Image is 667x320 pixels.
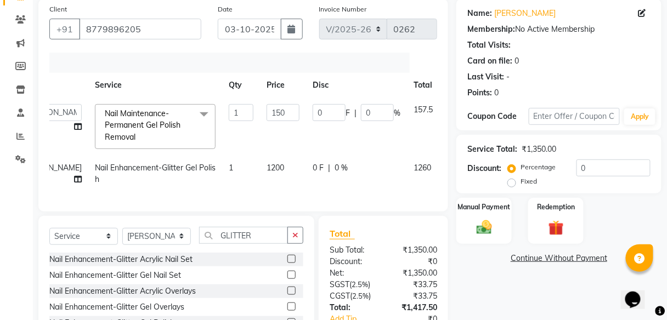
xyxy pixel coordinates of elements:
[521,162,556,172] label: Percentage
[515,55,519,67] div: 0
[352,280,368,289] span: 2.5%
[335,162,348,174] span: 0 %
[321,267,383,279] div: Net:
[467,8,492,19] div: Name:
[414,105,433,115] span: 157.5
[506,71,510,83] div: -
[529,108,620,125] input: Enter Offer / Coupon Code
[14,73,88,98] th: Stylist
[306,73,407,98] th: Disc
[472,219,497,236] img: _cash.svg
[537,202,575,212] label: Redemption
[321,256,383,267] div: Discount:
[458,202,511,212] label: Manual Payment
[49,4,67,14] label: Client
[544,219,569,238] img: _gift.svg
[79,19,201,39] input: Search by Name/Mobile/Email/Code
[467,71,504,83] div: Last Visit:
[199,227,288,244] input: Search or Scan
[621,276,656,309] iframe: chat widget
[383,302,445,313] div: ₹1,417.50
[319,4,367,14] label: Invoice Number
[49,254,193,265] div: Nail Enhancement-Glitter Acrylic Nail Set
[467,111,528,122] div: Coupon Code
[49,270,181,281] div: Nail Enhancement-Glitter Gel Nail Set
[383,279,445,290] div: ₹33.75
[352,292,369,300] span: 2.5%
[459,253,659,264] a: Continue Without Payment
[354,107,357,119] span: |
[321,244,383,256] div: Sub Total:
[521,176,537,186] label: Fixed
[467,55,512,67] div: Card on file:
[330,291,350,301] span: CGST
[15,53,410,73] div: Services
[383,244,445,256] div: ₹1,350.00
[321,279,383,290] div: ( )
[494,8,556,19] a: [PERSON_NAME]
[522,144,556,155] div: ₹1,350.00
[260,73,306,98] th: Price
[383,290,445,302] div: ₹33.75
[330,279,349,289] span: SGST
[49,301,184,313] div: Nail Enhancement-Glitter Gel Overlays
[313,162,324,174] span: 0 F
[494,87,499,99] div: 0
[467,163,501,174] div: Discount:
[467,24,651,35] div: No Active Membership
[218,4,233,14] label: Date
[222,73,260,98] th: Qty
[383,256,445,267] div: ₹0
[20,163,82,173] span: [PERSON_NAME]
[135,132,140,142] a: x
[394,107,400,119] span: %
[414,163,431,173] span: 1260
[330,228,355,239] span: Total
[624,108,655,125] button: Apply
[267,163,284,173] span: 1200
[346,107,350,119] span: F
[321,290,383,302] div: ( )
[467,144,517,155] div: Service Total:
[328,162,330,174] span: |
[95,163,216,184] span: Nail Enhancement-Glitter Gel Polish
[88,73,222,98] th: Service
[49,19,80,39] button: +91
[321,302,383,313] div: Total:
[49,285,196,297] div: Nail Enhancement-Glitter Acrylic Overlays
[467,39,511,51] div: Total Visits:
[383,267,445,279] div: ₹1,350.00
[467,24,515,35] div: Membership:
[105,108,180,142] span: Nail Maintenance-Permanent Gel Polish Removal
[229,163,233,173] span: 1
[467,87,492,99] div: Points:
[407,73,439,98] th: Total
